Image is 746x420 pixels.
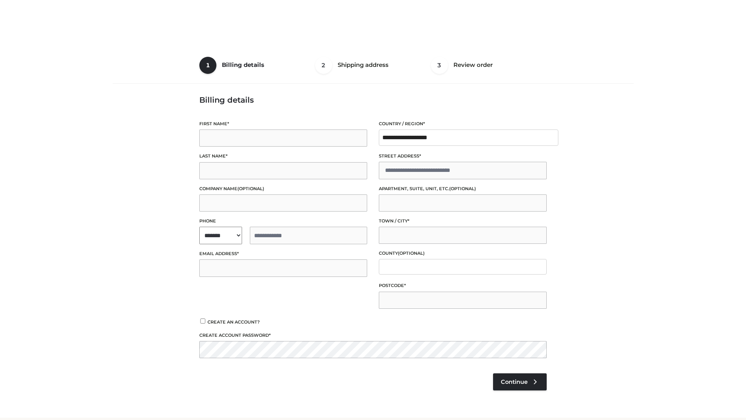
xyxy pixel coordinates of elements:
span: 1 [199,57,216,74]
label: County [379,250,547,257]
span: Review order [453,61,493,68]
label: Last name [199,152,367,160]
span: Continue [501,378,528,385]
input: Create an account? [199,318,206,324]
span: (optional) [237,186,264,191]
label: Country / Region [379,120,547,128]
span: 2 [315,57,332,74]
label: Company name [199,185,367,192]
h3: Billing details [199,95,547,105]
label: Street address [379,152,547,160]
label: Apartment, suite, unit, etc. [379,185,547,192]
span: Create an account? [207,319,260,325]
label: Email address [199,250,367,257]
label: Phone [199,217,367,225]
span: 3 [431,57,448,74]
span: (optional) [398,250,425,256]
a: Continue [493,373,547,390]
span: Billing details [222,61,264,68]
span: (optional) [449,186,476,191]
label: Town / City [379,217,547,225]
span: Shipping address [338,61,389,68]
label: Create account password [199,332,547,339]
label: Postcode [379,282,547,289]
label: First name [199,120,367,128]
